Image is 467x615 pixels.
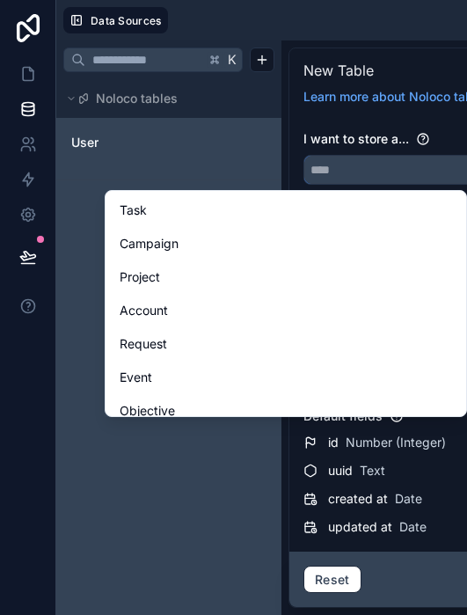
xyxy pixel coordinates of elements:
span: Request [120,333,167,355]
span: Account [120,300,168,321]
span: Text [360,462,385,480]
span: Campaign [120,233,179,254]
span: updated at [328,518,392,536]
span: uuid [328,462,353,480]
span: K [226,54,238,66]
span: Default fields [303,408,383,423]
span: Data Sources [91,14,162,27]
span: Number (Integer) [346,434,446,451]
button: Data Sources [63,7,168,33]
span: Task [120,200,147,221]
span: Date [399,518,427,536]
span: Project [120,267,160,288]
span: Noloco tables [96,90,178,107]
button: Reset [303,566,361,594]
button: Noloco tables [63,86,264,111]
span: Event [120,367,152,388]
span: User [71,134,99,151]
span: Date [395,490,422,508]
span: id [328,434,339,451]
span: created at [328,490,388,508]
span: New Table [303,60,374,81]
span: I want to store a... [303,131,409,146]
div: User [63,128,274,157]
a: User [71,134,214,151]
span: Objective [120,400,175,421]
